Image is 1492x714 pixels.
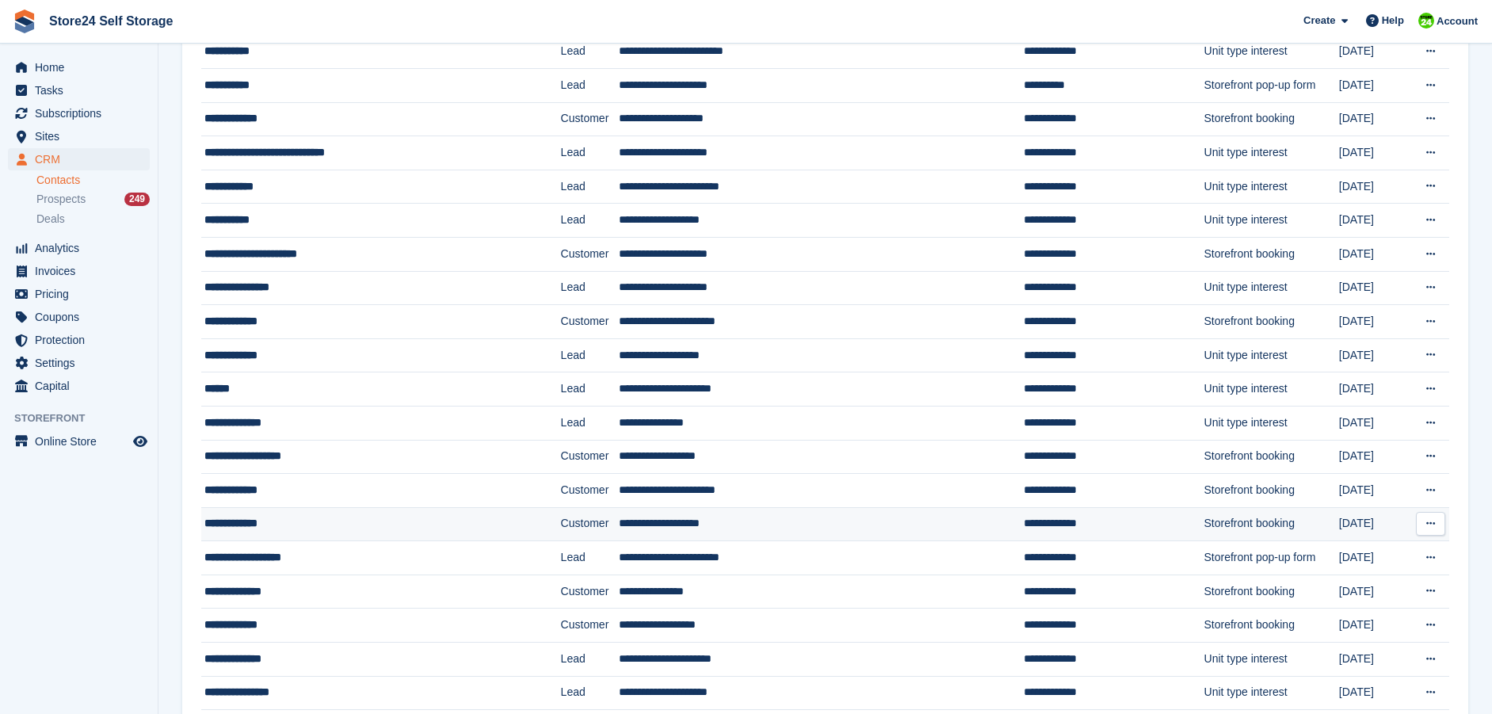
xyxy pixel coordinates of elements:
td: [DATE] [1339,541,1409,575]
span: Coupons [35,306,130,328]
td: Unit type interest [1204,136,1339,170]
span: Invoices [35,260,130,282]
td: Lead [561,372,619,407]
td: Customer [561,609,619,643]
td: Unit type interest [1204,35,1339,69]
td: Lead [561,136,619,170]
td: Lead [561,170,619,204]
img: stora-icon-8386f47178a22dfd0bd8f6a31ec36ba5ce8667c1dd55bd0f319d3a0aa187defe.svg [13,10,36,33]
td: [DATE] [1339,372,1409,407]
span: Protection [35,329,130,351]
a: Preview store [131,432,150,451]
td: Customer [561,237,619,271]
td: [DATE] [1339,609,1409,643]
td: Storefront pop-up form [1204,68,1339,102]
td: [DATE] [1339,68,1409,102]
span: Prospects [36,192,86,207]
a: menu [8,125,150,147]
span: Home [35,56,130,78]
a: menu [8,148,150,170]
td: Storefront booking [1204,575,1339,609]
a: menu [8,329,150,351]
td: Lead [561,68,619,102]
span: Pricing [35,283,130,305]
td: [DATE] [1339,237,1409,271]
td: Customer [561,575,619,609]
span: Deals [36,212,65,227]
td: Storefront booking [1204,609,1339,643]
td: Customer [561,102,619,136]
span: Sites [35,125,130,147]
a: menu [8,79,150,101]
td: Unit type interest [1204,676,1339,710]
td: Lead [561,541,619,575]
img: Robert Sears [1418,13,1434,29]
td: Storefront booking [1204,237,1339,271]
span: Storefront [14,410,158,426]
a: Store24 Self Storage [43,8,180,34]
td: [DATE] [1339,338,1409,372]
td: Storefront booking [1204,305,1339,339]
td: [DATE] [1339,474,1409,508]
td: [DATE] [1339,102,1409,136]
a: menu [8,430,150,452]
td: Unit type interest [1204,204,1339,238]
td: Unit type interest [1204,338,1339,372]
td: [DATE] [1339,406,1409,440]
a: Deals [36,211,150,227]
td: Unit type interest [1204,170,1339,204]
td: Storefront booking [1204,507,1339,541]
a: menu [8,102,150,124]
td: [DATE] [1339,204,1409,238]
span: Tasks [35,79,130,101]
td: Customer [561,474,619,508]
td: Unit type interest [1204,643,1339,677]
td: [DATE] [1339,643,1409,677]
a: menu [8,237,150,259]
span: CRM [35,148,130,170]
td: Unit type interest [1204,271,1339,305]
td: Lead [561,204,619,238]
td: [DATE] [1339,271,1409,305]
td: [DATE] [1339,575,1409,609]
a: Prospects 249 [36,191,150,208]
td: [DATE] [1339,305,1409,339]
a: menu [8,352,150,374]
td: Customer [561,440,619,474]
td: Customer [561,507,619,541]
td: Lead [561,406,619,440]
span: Settings [35,352,130,374]
td: Storefront pop-up form [1204,541,1339,575]
td: [DATE] [1339,507,1409,541]
td: [DATE] [1339,170,1409,204]
a: menu [8,283,150,305]
a: menu [8,56,150,78]
td: Storefront booking [1204,474,1339,508]
span: Create [1303,13,1335,29]
td: Lead [561,643,619,677]
td: Lead [561,676,619,710]
a: menu [8,260,150,282]
td: Storefront booking [1204,102,1339,136]
td: Unit type interest [1204,372,1339,407]
td: Lead [561,271,619,305]
span: Capital [35,375,130,397]
td: Storefront booking [1204,440,1339,474]
td: [DATE] [1339,676,1409,710]
td: Customer [561,305,619,339]
td: Unit type interest [1204,406,1339,440]
a: menu [8,375,150,397]
span: Online Store [35,430,130,452]
a: Contacts [36,173,150,188]
a: menu [8,306,150,328]
div: 249 [124,193,150,206]
span: Subscriptions [35,102,130,124]
td: [DATE] [1339,35,1409,69]
span: Account [1437,13,1478,29]
span: Help [1382,13,1404,29]
td: Lead [561,35,619,69]
td: Lead [561,338,619,372]
td: [DATE] [1339,136,1409,170]
td: [DATE] [1339,440,1409,474]
span: Analytics [35,237,130,259]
